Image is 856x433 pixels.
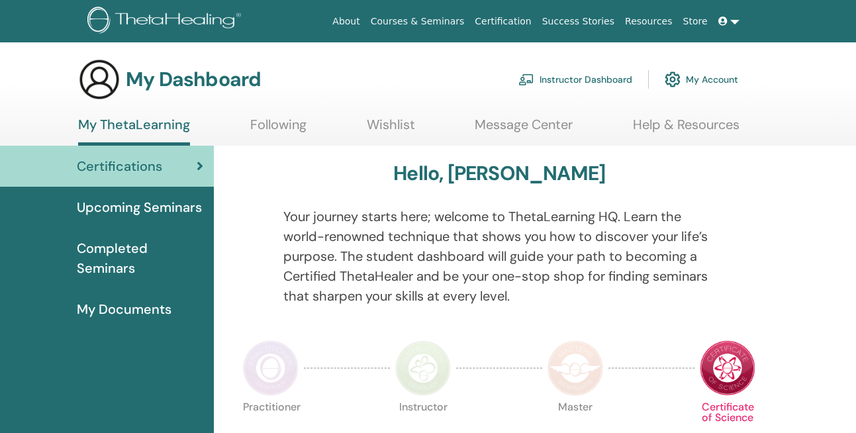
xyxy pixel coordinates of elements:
[620,9,678,34] a: Resources
[395,340,451,396] img: Instructor
[665,65,738,94] a: My Account
[327,9,365,34] a: About
[537,9,620,34] a: Success Stories
[518,73,534,85] img: chalkboard-teacher.svg
[633,117,739,142] a: Help & Resources
[678,9,713,34] a: Store
[367,117,415,142] a: Wishlist
[77,197,202,217] span: Upcoming Seminars
[700,340,755,396] img: Certificate of Science
[77,238,203,278] span: Completed Seminars
[393,162,605,185] h3: Hello, [PERSON_NAME]
[126,68,261,91] h3: My Dashboard
[77,299,171,319] span: My Documents
[78,58,120,101] img: generic-user-icon.jpg
[78,117,190,146] a: My ThetaLearning
[475,117,573,142] a: Message Center
[518,65,632,94] a: Instructor Dashboard
[243,340,299,396] img: Practitioner
[365,9,470,34] a: Courses & Seminars
[469,9,536,34] a: Certification
[250,117,307,142] a: Following
[77,156,162,176] span: Certifications
[87,7,246,36] img: logo.png
[547,340,603,396] img: Master
[665,68,681,91] img: cog.svg
[283,207,716,306] p: Your journey starts here; welcome to ThetaLearning HQ. Learn the world-renowned technique that sh...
